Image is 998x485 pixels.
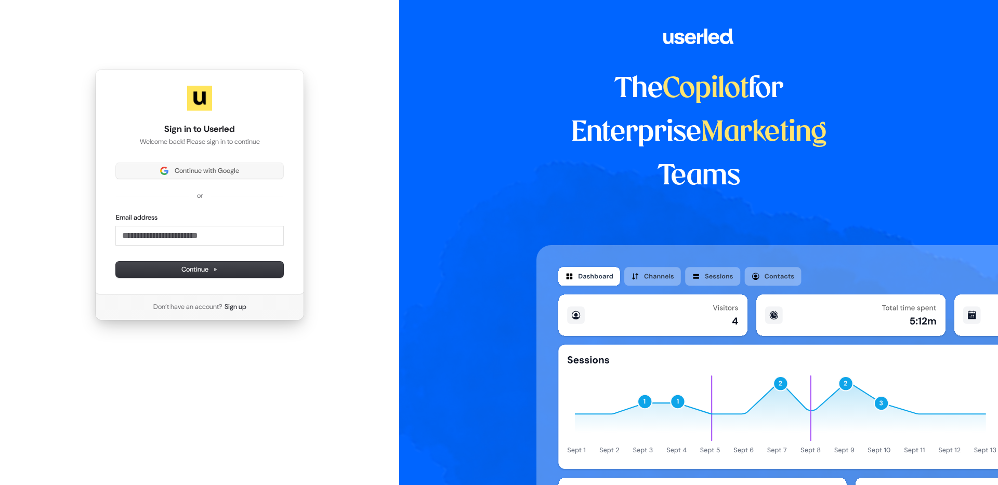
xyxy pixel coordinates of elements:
h1: The for Enterprise Teams [536,68,861,198]
h1: Sign in to Userled [116,123,283,136]
span: Don’t have an account? [153,302,222,312]
span: Continue with Google [175,166,239,176]
button: Sign in with GoogleContinue with Google [116,163,283,179]
img: Sign in with Google [160,167,168,175]
p: Welcome back! Please sign in to continue [116,137,283,146]
img: Userled [187,86,212,111]
p: or [197,191,203,200]
button: Continue [116,262,283,277]
span: Marketing [701,119,827,146]
label: Email address [116,213,157,222]
a: Sign up [225,302,246,312]
span: Continue [181,265,218,274]
span: Copilot [663,76,748,103]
